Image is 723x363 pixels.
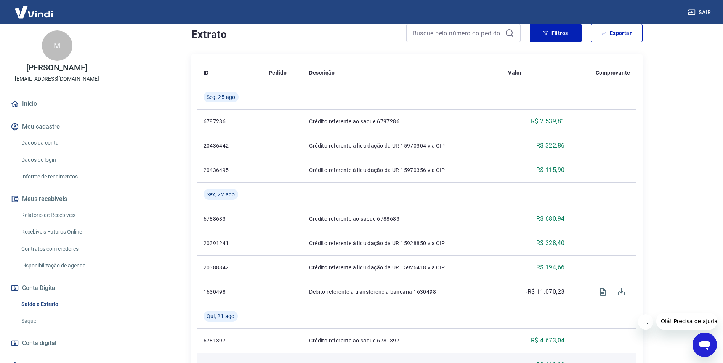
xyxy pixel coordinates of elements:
p: Débito referente à transferência bancária 1630498 [309,288,496,296]
p: 6781397 [204,337,256,344]
p: -R$ 11.070,23 [526,287,564,296]
p: R$ 328,40 [536,239,565,248]
p: R$ 322,86 [536,141,565,150]
p: 20436495 [204,166,256,174]
p: R$ 4.673,04 [531,336,564,345]
p: Descrição [309,69,335,76]
p: Crédito referente ao saque 6781397 [309,337,496,344]
span: Sex, 22 ago [207,191,235,198]
button: Sair [686,5,714,19]
a: Recebíveis Futuros Online [18,224,105,240]
a: Conta digital [9,335,105,352]
img: Vindi [9,0,59,24]
p: Crédito referente à liquidação da UR 15970304 via CIP [309,142,496,150]
a: Dados da conta [18,135,105,151]
p: Crédito referente ao saque 6788683 [309,215,496,223]
a: Saque [18,313,105,329]
button: Filtros [530,24,582,42]
p: Crédito referente ao saque 6797286 [309,118,496,125]
p: [EMAIL_ADDRESS][DOMAIN_NAME] [15,75,99,83]
p: R$ 680,94 [536,214,565,223]
p: 20436442 [204,142,256,150]
iframe: Fechar mensagem [638,314,653,330]
a: Informe de rendimentos [18,169,105,185]
iframe: Botão para abrir a janela de mensagens [693,333,717,357]
span: Seg, 25 ago [207,93,236,101]
a: Início [9,96,105,112]
p: Crédito referente à liquidação da UR 15926418 via CIP [309,264,496,271]
p: Valor [508,69,522,76]
a: Relatório de Recebíveis [18,207,105,223]
a: Contratos com credores [18,241,105,257]
div: M [42,30,72,61]
p: 6788683 [204,215,256,223]
p: 6797286 [204,118,256,125]
a: Disponibilização de agenda [18,258,105,274]
input: Busque pelo número do pedido [413,27,502,39]
button: Conta Digital [9,280,105,296]
a: Dados de login [18,152,105,168]
p: Pedido [269,69,287,76]
span: Download [612,283,630,301]
button: Exportar [591,24,643,42]
iframe: Mensagem da empresa [656,313,717,330]
span: Olá! Precisa de ajuda? [5,5,64,11]
p: [PERSON_NAME] [26,64,87,72]
p: Crédito referente à liquidação da UR 15928850 via CIP [309,239,496,247]
span: Qui, 21 ago [207,312,235,320]
p: 20391241 [204,239,256,247]
p: Crédito referente à liquidação da UR 15970356 via CIP [309,166,496,174]
p: R$ 194,66 [536,263,565,272]
p: R$ 2.539,81 [531,117,564,126]
button: Meus recebíveis [9,191,105,207]
button: Meu cadastro [9,118,105,135]
p: 1630498 [204,288,256,296]
span: Conta digital [22,338,56,349]
p: R$ 115,90 [536,166,565,175]
a: Saldo e Extrato [18,296,105,312]
span: Visualizar [594,283,612,301]
p: 20388842 [204,264,256,271]
p: ID [204,69,209,76]
h4: Extrato [191,27,397,42]
p: Comprovante [596,69,630,76]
